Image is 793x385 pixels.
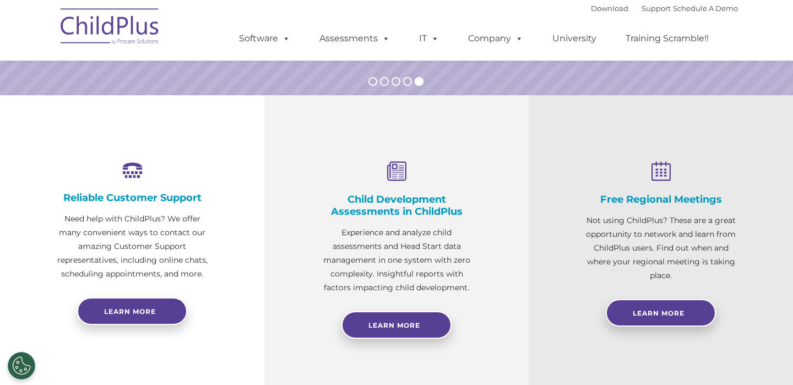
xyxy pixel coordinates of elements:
[633,309,685,317] span: Learn More
[457,28,534,50] a: Company
[591,4,738,13] font: |
[77,297,187,325] a: Learn more
[8,352,35,379] button: Cookies Settings
[55,192,209,204] h4: Reliable Customer Support
[584,193,738,205] h4: Free Regional Meetings
[153,73,187,81] span: Last name
[55,212,209,281] p: Need help with ChildPlus? We offer many convenient ways to contact our amazing Customer Support r...
[642,4,671,13] a: Support
[104,307,156,316] span: Learn more
[584,214,738,283] p: Not using ChildPlus? These are a great opportunity to network and learn from ChildPlus users. Fin...
[615,28,720,50] a: Training Scramble!!
[319,226,474,295] p: Experience and analyze child assessments and Head Start data management in one system with zero c...
[153,118,200,126] span: Phone number
[319,193,474,218] h4: Child Development Assessments in ChildPlus
[541,28,607,50] a: University
[368,321,420,329] span: Learn More
[341,311,452,339] a: Learn More
[606,299,716,327] a: Learn More
[591,4,628,13] a: Download
[308,28,401,50] a: Assessments
[408,28,450,50] a: IT
[673,4,738,13] a: Schedule A Demo
[55,1,165,56] img: ChildPlus by Procare Solutions
[228,28,301,50] a: Software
